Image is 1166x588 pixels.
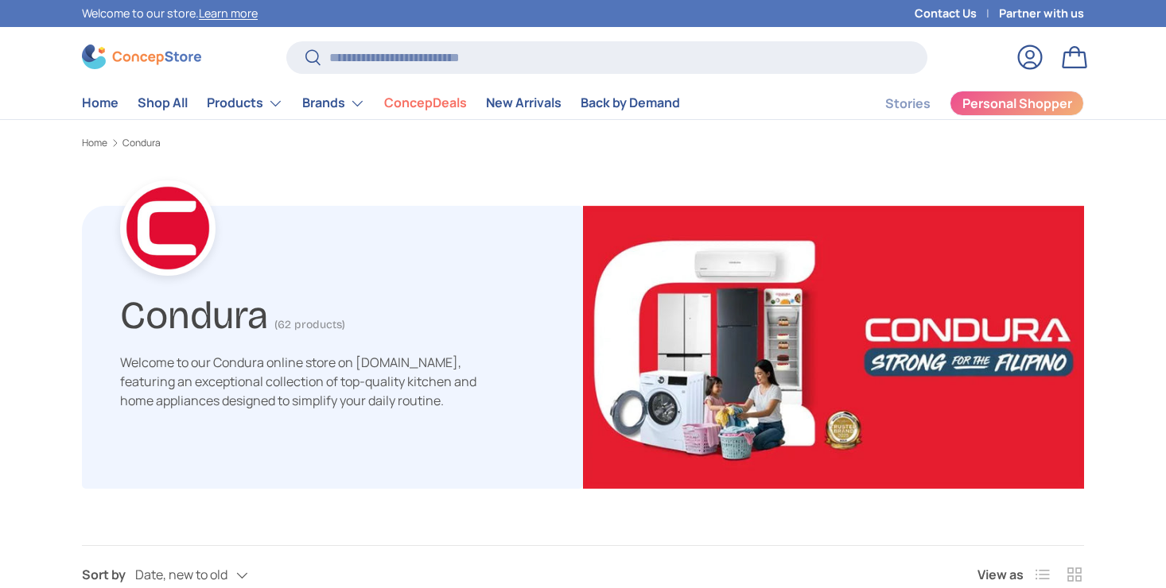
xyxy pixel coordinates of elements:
a: ConcepDeals [384,87,467,118]
img: ConcepStore [82,44,201,69]
a: Home [82,138,107,148]
a: New Arrivals [486,87,562,118]
img: Condura [583,206,1084,489]
span: (62 products) [274,318,345,331]
a: Condura [122,138,161,148]
nav: Breadcrumbs [82,136,1084,150]
a: Products [207,87,283,119]
label: Sort by [82,565,135,584]
a: Partner with us [999,5,1084,22]
a: Shop All [138,87,188,118]
span: View as [977,565,1024,584]
h1: Condura [120,286,268,338]
p: Welcome to our Condura online store on [DOMAIN_NAME], featuring an exceptional collection of top-... [120,353,494,410]
summary: Products [197,87,293,119]
a: Personal Shopper [950,91,1084,116]
a: Stories [885,88,931,119]
nav: Primary [82,87,680,119]
a: Back by Demand [581,87,680,118]
nav: Secondary [847,87,1084,119]
a: Brands [302,87,365,119]
span: Date, new to old [135,567,227,582]
p: Welcome to our store. [82,5,258,22]
summary: Brands [293,87,375,119]
a: Home [82,87,119,118]
span: Personal Shopper [962,97,1072,110]
a: Contact Us [915,5,999,22]
a: Learn more [199,6,258,21]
